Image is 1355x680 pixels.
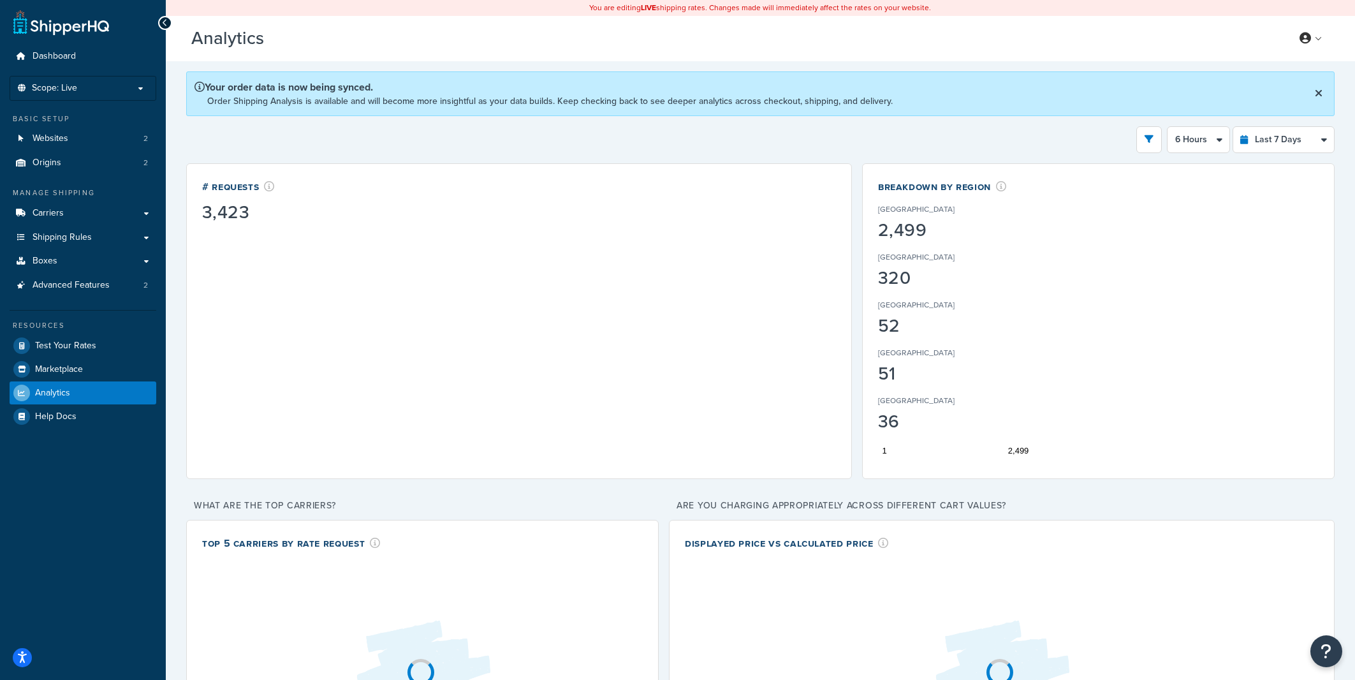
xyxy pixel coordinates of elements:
[33,133,68,144] span: Websites
[32,83,77,94] span: Scope: Live
[10,249,156,273] a: Boxes
[191,29,1271,48] h3: Analytics
[10,334,156,357] a: Test Your Rates
[669,497,1335,515] p: Are you charging appropriately across different cart values?
[878,269,994,287] div: 320
[1310,635,1342,667] button: Open Resource Center
[878,395,955,406] p: [GEOGRAPHIC_DATA]
[33,208,64,219] span: Carriers
[202,536,381,551] div: Top 5 Carriers by Rate Request
[143,158,148,168] span: 2
[33,256,57,267] span: Boxes
[878,179,1007,194] div: Breakdown by Region
[202,203,275,221] div: 3,423
[10,202,156,225] a: Carriers
[33,51,76,62] span: Dashboard
[10,114,156,124] div: Basic Setup
[878,365,994,383] div: 51
[10,381,156,404] a: Analytics
[10,405,156,428] a: Help Docs
[685,536,889,551] div: Displayed Price vs Calculated Price
[878,221,1319,463] svg: A chart.
[878,203,955,215] p: [GEOGRAPHIC_DATA]
[10,151,156,175] li: Origins
[878,317,994,335] div: 52
[10,127,156,151] li: Websites
[10,226,156,249] a: Shipping Rules
[33,232,92,243] span: Shipping Rules
[207,94,893,108] p: Order Shipping Analysis is available and will become more insightful as your data builds. Keep ch...
[143,133,148,144] span: 2
[10,274,156,297] li: Advanced Features
[202,179,275,194] div: # Requests
[186,497,659,515] p: What are the top carriers?
[878,251,955,263] p: [GEOGRAPHIC_DATA]
[878,299,955,311] p: [GEOGRAPHIC_DATA]
[882,446,886,455] text: 1
[878,413,994,431] div: 36
[10,188,156,198] div: Manage Shipping
[267,33,311,48] span: Beta
[641,2,657,13] b: LIVE
[35,364,83,375] span: Marketplace
[10,45,156,68] a: Dashboard
[10,320,156,331] div: Resources
[878,221,994,239] div: 2,499
[33,158,61,168] span: Origins
[35,411,77,422] span: Help Docs
[1008,446,1029,455] text: 2,499
[1136,126,1162,153] button: open filter drawer
[33,280,110,291] span: Advanced Features
[878,347,955,358] p: [GEOGRAPHIC_DATA]
[10,274,156,297] a: Advanced Features2
[10,358,156,381] a: Marketplace
[35,341,96,351] span: Test Your Rates
[35,388,70,399] span: Analytics
[10,151,156,175] a: Origins2
[143,280,148,291] span: 2
[10,127,156,151] a: Websites2
[194,80,893,94] p: Your order data is now being synced.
